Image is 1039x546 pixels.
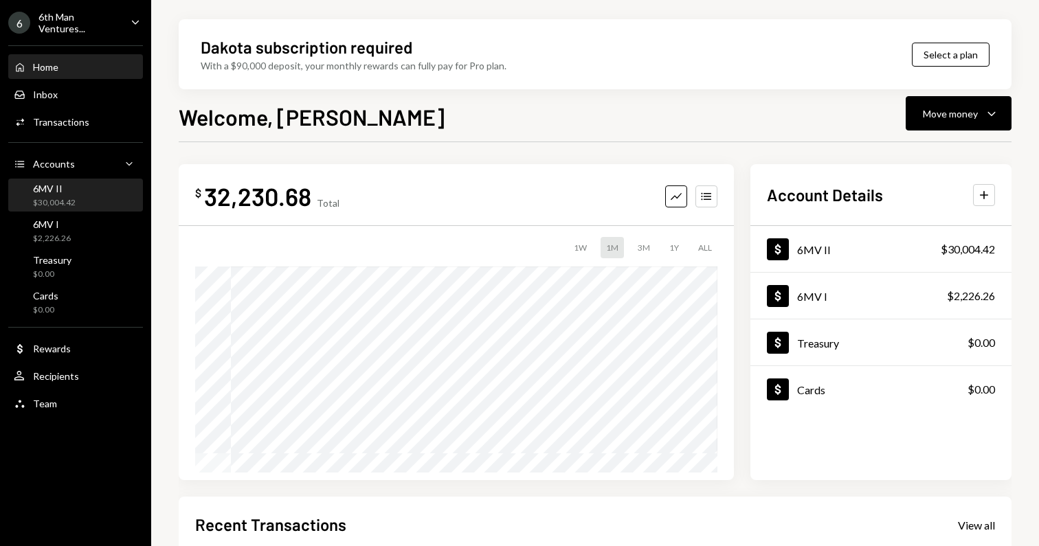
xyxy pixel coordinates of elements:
[204,181,311,212] div: 32,230.68
[33,290,58,302] div: Cards
[8,336,143,361] a: Rewards
[201,36,412,58] div: Dakota subscription required
[664,237,684,258] div: 1Y
[33,398,57,409] div: Team
[33,89,58,100] div: Inbox
[958,517,995,532] a: View all
[33,343,71,354] div: Rewards
[33,183,76,194] div: 6MV II
[33,254,71,266] div: Treasury
[767,183,883,206] h2: Account Details
[179,103,445,130] h1: Welcome, [PERSON_NAME]
[958,519,995,532] div: View all
[568,237,592,258] div: 1W
[195,513,346,536] h2: Recent Transactions
[317,197,339,209] div: Total
[8,179,143,212] a: 6MV II$30,004.42
[750,319,1012,365] a: Treasury$0.00
[750,366,1012,412] a: Cards$0.00
[632,237,656,258] div: 3M
[601,237,624,258] div: 1M
[923,106,978,121] div: Move money
[693,237,717,258] div: ALL
[8,391,143,416] a: Team
[797,383,825,396] div: Cards
[797,243,831,256] div: 6MV II
[33,233,71,244] div: $2,226.26
[968,381,995,398] div: $0.00
[8,12,30,34] div: 6
[968,334,995,351] div: $0.00
[797,290,827,303] div: 6MV I
[33,116,89,128] div: Transactions
[38,11,120,34] div: 6th Man Ventures...
[947,288,995,304] div: $2,226.26
[8,151,143,176] a: Accounts
[33,370,79,382] div: Recipients
[33,197,76,209] div: $30,004.42
[750,226,1012,272] a: 6MV II$30,004.42
[33,218,71,230] div: 6MV I
[912,43,990,67] button: Select a plan
[33,269,71,280] div: $0.00
[8,54,143,79] a: Home
[8,214,143,247] a: 6MV I$2,226.26
[8,363,143,388] a: Recipients
[195,186,201,200] div: $
[33,158,75,170] div: Accounts
[906,96,1012,130] button: Move money
[750,273,1012,319] a: 6MV I$2,226.26
[8,286,143,319] a: Cards$0.00
[33,61,58,73] div: Home
[201,58,506,73] div: With a $90,000 deposit, your monthly rewards can fully pay for Pro plan.
[8,109,143,134] a: Transactions
[797,337,839,350] div: Treasury
[8,250,143,283] a: Treasury$0.00
[941,241,995,258] div: $30,004.42
[8,82,143,106] a: Inbox
[33,304,58,316] div: $0.00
